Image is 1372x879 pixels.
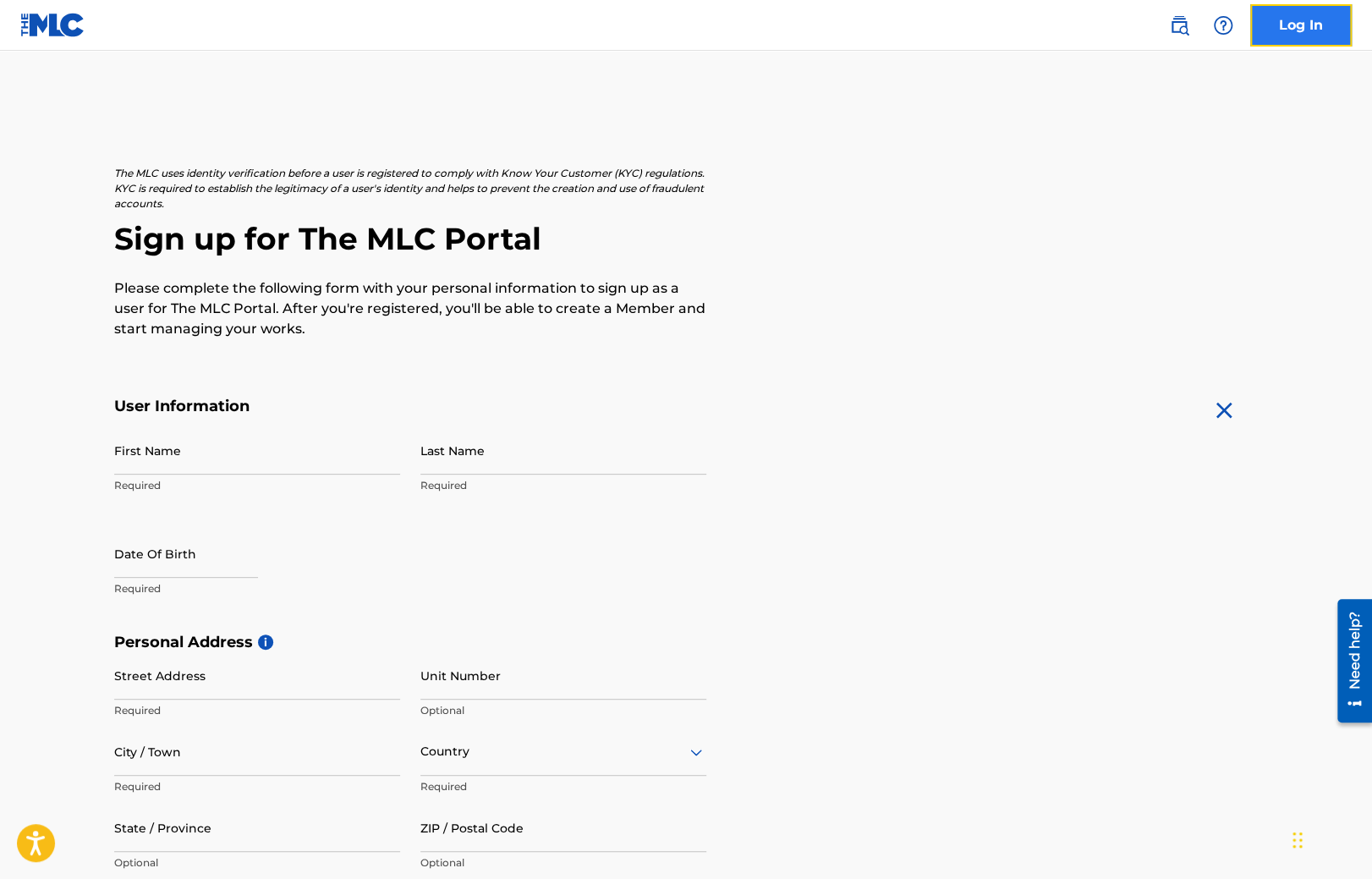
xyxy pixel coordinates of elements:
[20,13,85,37] img: MLC Logo
[114,633,1258,652] h5: Personal Address
[1287,798,1372,879] iframe: Chat Widget
[1213,15,1233,36] img: help
[114,581,400,596] p: Required
[114,703,400,718] p: Required
[114,397,706,416] h5: User Information
[1162,8,1196,42] a: Public Search
[420,478,706,493] p: Required
[420,779,706,794] p: Required
[1210,397,1238,424] img: close
[114,278,706,339] p: Please complete the following form with your personal information to sign up as a user for The ML...
[114,166,706,212] p: The MLC uses identity verification before a user is registered to comply with Know Your Customer ...
[114,779,400,794] p: Required
[1325,591,1372,731] iframe: Resource Center
[114,478,400,493] p: Required
[1169,15,1189,36] img: search
[420,703,706,718] p: Optional
[1292,815,1303,865] div: Drag
[114,855,400,871] p: Optional
[114,220,1258,258] h2: Sign up for The MLC Portal
[1206,8,1240,42] div: Help
[1250,4,1352,47] a: Log In
[420,855,706,871] p: Optional
[258,635,273,650] span: i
